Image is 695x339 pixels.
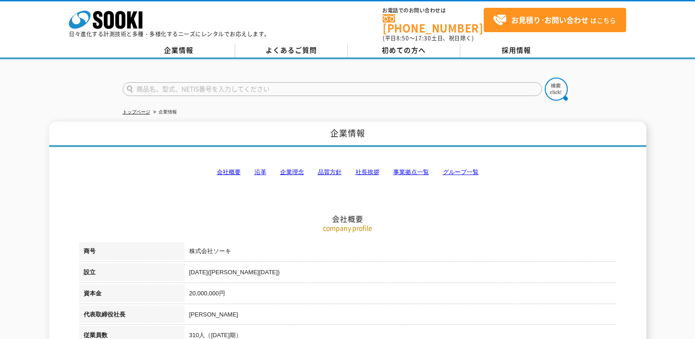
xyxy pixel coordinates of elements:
span: 17:30 [415,34,431,42]
td: 20,000,000円 [185,284,616,305]
h2: 会社概要 [79,122,616,224]
a: よくあるご質問 [235,44,348,57]
span: お電話でのお問い合わせは [383,8,484,13]
a: 会社概要 [217,169,241,175]
span: 8:50 [396,34,409,42]
li: 企業情報 [152,107,177,117]
a: 企業理念 [280,169,304,175]
span: (平日 ～ 土日、祝日除く) [383,34,474,42]
span: 初めての方へ [382,45,426,55]
a: 採用情報 [460,44,573,57]
a: 初めての方へ [348,44,460,57]
th: 商号 [79,242,185,263]
p: 日々進化する計測技術と多種・多様化するニーズにレンタルでお応えします。 [69,31,270,37]
td: [PERSON_NAME] [185,305,616,327]
td: 株式会社ソーキ [185,242,616,263]
a: お見積り･お問い合わせはこちら [484,8,626,32]
th: 設立 [79,263,185,284]
a: グループ一覧 [443,169,479,175]
a: 事業拠点一覧 [393,169,429,175]
img: btn_search.png [545,78,568,101]
th: 資本金 [79,284,185,305]
a: 企業情報 [123,44,235,57]
span: はこちら [493,13,616,27]
a: 沿革 [254,169,266,175]
h1: 企業情報 [49,122,646,147]
p: company profile [79,223,616,233]
th: 代表取締役社長 [79,305,185,327]
td: [DATE]([PERSON_NAME][DATE]) [185,263,616,284]
a: トップページ [123,109,150,114]
input: 商品名、型式、NETIS番号を入力してください [123,82,542,96]
a: 社長挨拶 [356,169,379,175]
strong: お見積り･お問い合わせ [511,14,588,25]
a: 品質方針 [318,169,342,175]
a: [PHONE_NUMBER] [383,14,484,33]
